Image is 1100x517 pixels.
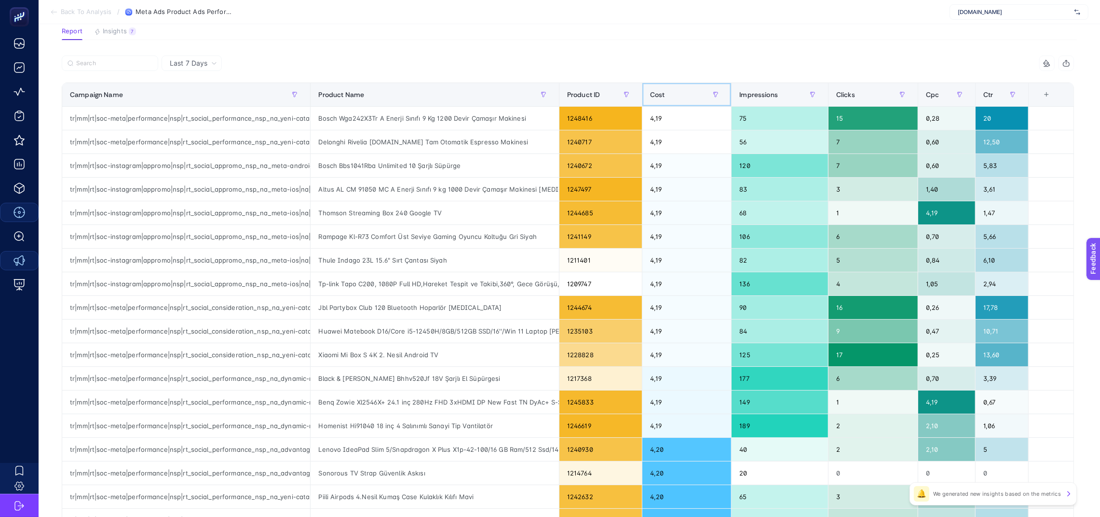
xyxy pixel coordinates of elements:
span: Last 7 Days [170,58,207,68]
div: 20 [976,107,1028,130]
div: 5 [828,249,918,272]
div: 4,19 [642,130,732,154]
div: 40 [732,438,828,461]
div: 1248416 [559,107,642,130]
div: tr|mm|rt|soc-meta|performance|nsp|rt_social_consideration_nsp_na_yeni-catalog-ao-nu-daba-viewcont... [62,320,310,343]
div: Xiaomi Mi Box S 4K 2. Nesil Android TV [311,343,558,366]
div: 0,60 [918,154,975,177]
div: 1244674 [559,296,642,319]
div: Bosch Wga242X3Tr A Enerji Sınıfı 9 Kg 1200 Devir Çamaşır Makinesi [311,107,558,130]
span: Product ID [567,91,600,98]
div: 125 [732,343,828,366]
div: Delonghi Rivelia [DOMAIN_NAME] Tam Otomatik Espresso Makinesi [311,130,558,154]
div: 4,19 [642,367,732,390]
div: 120 [732,154,828,177]
div: 2,10 [918,438,975,461]
div: 4,19 [642,296,732,319]
div: 7 [828,130,918,154]
div: 1214764 [559,461,642,485]
div: 90 [732,296,828,319]
div: 149 [732,391,828,414]
div: tr|mm|rt|soc-meta|performance|nsp|rt_social_consideration_nsp_na_yeni-catalog-ao-nu-daba-viewcont... [62,296,310,319]
div: Jbl Partybox Club 120 Bluetooth Hoparlör [MEDICAL_DATA] [311,296,558,319]
div: Thomson Streaming Box 240 Google TV [311,201,558,224]
div: 1,05 [918,272,975,295]
div: 2,10 [918,414,975,437]
div: 15 [828,107,918,130]
div: 6,10 [976,249,1028,272]
div: tr|mm|rt|soc-meta|performance|nsp|rt_social_performance_nsp_na_dynamic-remarketing-catalog|na|d2c... [62,414,310,437]
span: Campaign Name [70,91,123,98]
div: 6 [828,367,918,390]
div: 3 [828,485,918,508]
div: 2 [828,438,918,461]
div: 4,19 [642,154,732,177]
div: 0 [828,461,918,485]
div: 82 [732,249,828,272]
div: 4,19 [918,201,975,224]
div: 1242632 [559,485,642,508]
span: Impressions [739,91,778,98]
div: tr|mm|rt|soc-meta|performance|nsp|rt_social_performance_nsp_na_yeni-catalog-ao-nu-daba-purchase-c... [62,485,310,508]
span: Insights [103,28,127,35]
div: 7 [129,28,136,35]
div: 5 [976,438,1028,461]
span: Feedback [6,3,37,11]
div: 1,47 [976,201,1028,224]
div: 84 [732,320,828,343]
div: tr|mm|rt|soc-meta|performance|nsp|rt_social_performance_nsp_na_dynamic-remarketing-catalog|na|d2c... [62,391,310,414]
div: 65 [732,485,828,508]
div: tr|mm|rt|soc-instagram|appromo|nsp|rt_social_appromo_nsp_na_meta-android|na|d2c|AOP|OSB0002D62 [62,154,310,177]
div: 0,84 [918,249,975,272]
div: 106 [732,225,828,248]
div: 1,06 [976,414,1028,437]
div: Piili Airpods 4.Nesil Kumaş Case Kulaklık Kılıfı Mavi [311,485,558,508]
div: 1228828 [559,343,642,366]
span: Ctr [983,91,993,98]
div: 1246619 [559,414,642,437]
div: 17,78 [976,296,1028,319]
div: 0,47 [918,320,975,343]
div: 4,19 [642,320,732,343]
div: 20 [732,461,828,485]
div: 4,19 [642,201,732,224]
div: 16 [828,296,918,319]
div: Thule Indago 23L 15.6" Sırt Çantası Siyah [311,249,558,272]
div: 7 [828,154,918,177]
div: 68 [732,201,828,224]
div: 1240930 [559,438,642,461]
div: 0,25 [918,343,975,366]
input: Search [76,60,152,67]
div: 4,20 [642,438,732,461]
div: 83 [732,178,828,201]
div: 1,40 [918,178,975,201]
div: 75 [732,107,828,130]
div: tr|mm|rt|soc-instagram|appromo|nsp|rt_social_appromo_nsp_na_meta-ios|na|d2c|AOP|OSB0002D66 [62,201,310,224]
div: 0 [976,461,1028,485]
div: 4,19 [642,107,732,130]
div: Black & [PERSON_NAME] Bhhv520Jf 18V Şarjlı El Süpürgesi [311,367,558,390]
div: 4,19 [642,178,732,201]
p: We generated new insights based on the metrics [933,490,1061,498]
span: Product Name [318,91,364,98]
div: 1 [828,201,918,224]
span: Clicks [836,91,855,98]
div: tr|mm|rt|soc-instagram|appromo|nsp|rt_social_appromo_nsp_na_meta-ios|na|d2c|AOP|OSB0002D66 [62,225,310,248]
div: 0,70 [918,367,975,390]
div: tr|mm|rt|soc-meta|performance|nsp|rt_social_performance_nsp_na_yeni-catalog-ao-nu-daba-purchase-c... [62,107,310,130]
div: + [1037,91,1056,98]
div: 12,50 [976,130,1028,154]
div: 3,39 [976,367,1028,390]
div: 0,70 [918,225,975,248]
div: 177 [732,367,828,390]
div: 1217368 [559,367,642,390]
div: 136 [732,272,828,295]
div: 3 [828,178,918,201]
div: 6 [828,225,918,248]
div: 🔔 [914,486,929,502]
div: 4,19 [642,225,732,248]
div: 5,66 [976,225,1028,248]
div: tr|mm|rt|soc-instagram|appromo|nsp|rt_social_appromo_nsp_na_meta-ios|na|d2c|AOP|OSB0002D66 [62,178,310,201]
div: 0,60 [918,130,975,154]
div: 1 [828,391,918,414]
